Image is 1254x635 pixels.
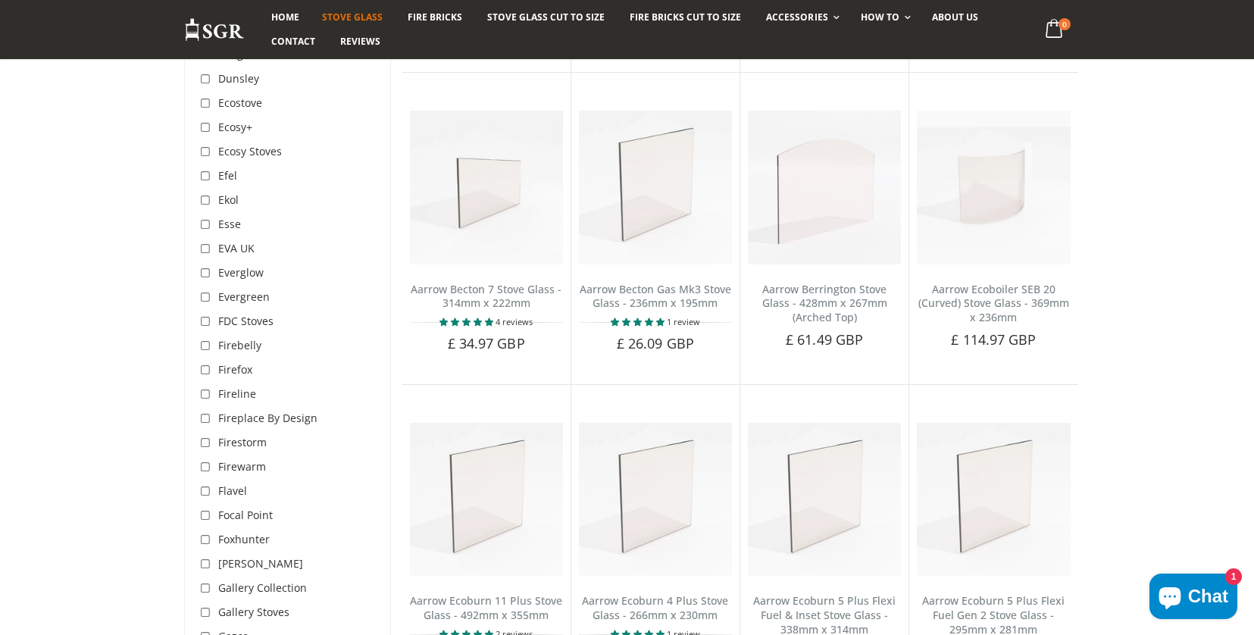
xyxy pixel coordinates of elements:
span: Evergreen [218,289,270,304]
span: 5.00 stars [439,316,496,327]
a: Accessories [755,5,846,30]
span: Fire Bricks [408,11,462,23]
span: About us [932,11,978,23]
span: Contact [271,35,315,48]
span: £ 61.49 GBP [786,330,863,349]
a: Aarrow Ecoburn 11 Plus Stove Glass - 492mm x 355mm [410,593,562,622]
span: Ekol [218,192,239,207]
img: Aarrow Ecoburn 11 Plus stove glass [410,423,563,576]
span: Fire Bricks Cut To Size [630,11,741,23]
span: £ 26.09 GBP [617,334,694,352]
a: Aarrow Becton 7 Stove Glass - 314mm x 222mm [411,282,561,311]
span: 5.00 stars [611,316,667,327]
span: Stove Glass [322,11,383,23]
span: £ 114.97 GBP [951,330,1036,349]
a: Reviews [329,30,392,54]
span: Gallery Collection [218,580,307,595]
img: Aarrow Ecoboiler SEB 20 stove glass [917,111,1070,264]
img: Aarrow Berrington replacement stove glass [748,111,901,264]
a: Aarrow Ecoburn 4 Plus Stove Glass - 266mm x 230mm [582,593,728,622]
a: Fire Bricks Cut To Size [618,5,752,30]
span: Accessories [766,11,827,23]
span: 4 reviews [496,316,533,327]
span: Firebelly [218,338,261,352]
img: Aarrow Ecoburn 4 Plus stove glass [579,423,732,576]
span: Everglow [218,265,264,280]
a: Aarrow Becton Gas Mk3 Stove Glass - 236mm x 195mm [580,282,731,311]
inbox-online-store-chat: Shopify online store chat [1145,574,1242,623]
span: Efel [218,168,237,183]
span: Stove Glass Cut To Size [487,11,605,23]
span: Firestorm [218,435,267,449]
span: Firefox [218,362,252,377]
img: Aarrow Ecoburn 5 Plus Flexi Fuel and Inset stove glass [748,423,901,576]
span: 0 [1059,18,1071,30]
img: Aarrow Becton 7 Stove Glass [410,111,563,264]
span: Ecosy+ [218,120,252,134]
a: Home [260,5,311,30]
span: Esse [218,217,241,231]
span: Ecostove [218,95,262,110]
span: Ecosy Stoves [218,144,282,158]
span: Gallery Stoves [218,605,289,619]
span: Focal Point [218,508,273,522]
span: EVA UK [218,241,255,255]
img: Aarrow Becton Gas Mk3 glass [579,111,732,264]
span: Firewarm [218,459,266,474]
span: 1 review [667,316,700,327]
a: Aarrow Berrington Stove Glass - 428mm x 267mm (Arched Top) [762,282,887,325]
a: Stove Glass [311,5,394,30]
span: Foxhunter [218,532,270,546]
a: Stove Glass Cut To Size [476,5,616,30]
a: Fire Bricks [396,5,474,30]
a: Contact [260,30,327,54]
img: Aarrow Ecoburn 5 Plus Flexi Fuel Gen 2 stove glass [917,423,1070,576]
span: £ 34.97 GBP [448,334,525,352]
span: Flavel [218,483,247,498]
span: Fireplace By Design [218,411,317,425]
span: Home [271,11,299,23]
a: Aarrow Ecoboiler SEB 20 (Curved) Stove Glass - 369mm x 236mm [918,282,1069,325]
span: FDC Stoves [218,314,274,328]
span: [PERSON_NAME] [218,556,303,571]
span: Dunsley [218,71,259,86]
span: Reviews [340,35,380,48]
a: 0 [1039,15,1070,45]
a: How To [849,5,918,30]
img: Stove Glass Replacement [184,17,245,42]
a: About us [921,5,990,30]
span: Fireline [218,386,256,401]
span: How To [861,11,899,23]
